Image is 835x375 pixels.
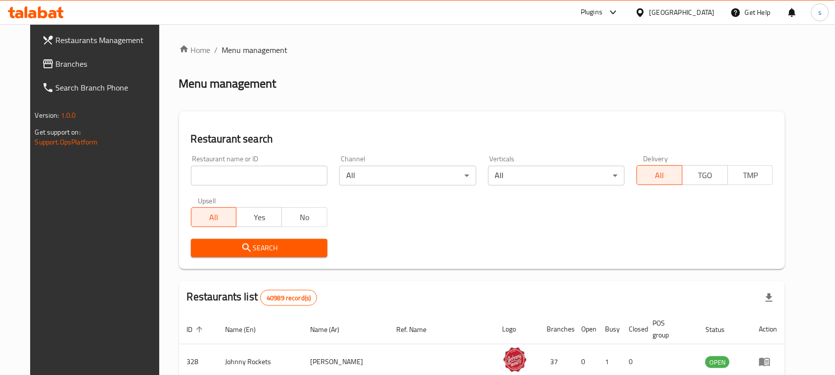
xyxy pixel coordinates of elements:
[637,165,683,185] button: All
[34,76,170,99] a: Search Branch Phone
[61,109,76,122] span: 1.0.0
[641,168,679,183] span: All
[191,239,327,257] button: Search
[198,197,216,204] label: Upsell
[260,290,317,306] div: Total records count
[215,44,218,56] li: /
[705,357,730,368] span: OPEN
[574,314,598,344] th: Open
[179,44,786,56] nav: breadcrumb
[56,34,162,46] span: Restaurants Management
[286,210,324,225] span: No
[35,126,81,139] span: Get support on:
[488,166,625,186] div: All
[649,7,715,18] div: [GEOGRAPHIC_DATA]
[757,286,781,310] div: Export file
[199,242,320,254] span: Search
[396,324,439,335] span: Ref. Name
[682,165,728,185] button: TGO
[339,166,476,186] div: All
[179,76,277,92] h2: Menu management
[56,58,162,70] span: Branches
[34,52,170,76] a: Branches
[581,6,603,18] div: Plugins
[179,44,211,56] a: Home
[226,324,269,335] span: Name (En)
[56,82,162,94] span: Search Branch Phone
[705,356,730,368] div: OPEN
[240,210,278,225] span: Yes
[310,324,352,335] span: Name (Ar)
[195,210,233,225] span: All
[728,165,774,185] button: TMP
[732,168,770,183] span: TMP
[191,132,774,146] h2: Restaurant search
[598,314,621,344] th: Busy
[281,207,327,227] button: No
[759,356,777,368] div: Menu
[503,347,527,372] img: Johnny Rockets
[495,314,539,344] th: Logo
[621,314,645,344] th: Closed
[191,166,327,186] input: Search for restaurant name or ID..
[34,28,170,52] a: Restaurants Management
[644,155,668,162] label: Delivery
[751,314,785,344] th: Action
[653,317,686,341] span: POS group
[236,207,282,227] button: Yes
[705,324,738,335] span: Status
[539,314,574,344] th: Branches
[187,289,318,306] h2: Restaurants list
[35,109,59,122] span: Version:
[222,44,288,56] span: Menu management
[187,324,206,335] span: ID
[191,207,237,227] button: All
[687,168,724,183] span: TGO
[261,293,317,303] span: 40989 record(s)
[818,7,822,18] span: s
[35,136,98,148] a: Support.OpsPlatform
